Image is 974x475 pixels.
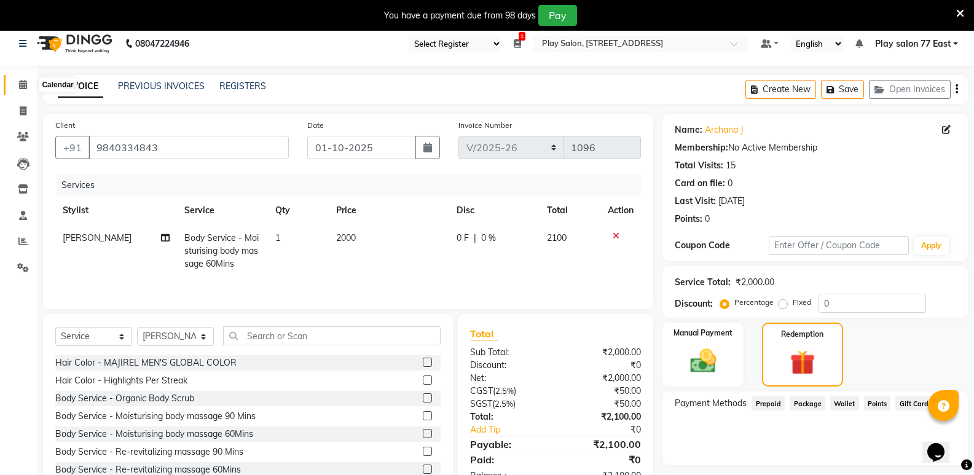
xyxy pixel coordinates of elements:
div: Body Service - Moisturising body massage 60Mins [55,428,253,441]
a: Archana J [705,124,744,136]
div: Total: [461,410,556,423]
div: Hair Color - MAJIREL MEN'S GLOBAL COLOR [55,356,237,369]
a: REGISTERS [219,80,266,92]
div: ₹50.00 [556,385,650,398]
div: 0 [728,177,732,190]
div: Last Visit: [675,195,716,208]
div: Net: [461,372,556,385]
a: PREVIOUS INVOICES [118,80,205,92]
div: Name: [675,124,702,136]
span: 1 [275,232,280,243]
img: _cash.svg [682,346,725,376]
div: ₹0 [556,452,650,467]
div: Service Total: [675,276,731,289]
div: ₹50.00 [556,398,650,410]
input: Enter Offer / Coupon Code [769,236,909,255]
span: 1 [519,32,525,41]
div: ₹0 [556,359,650,372]
th: Disc [449,197,540,224]
th: Stylist [55,197,177,224]
div: ₹2,100.00 [556,437,650,452]
label: Redemption [781,329,823,340]
input: Search or Scan [223,326,441,345]
div: ₹2,100.00 [556,410,650,423]
span: Body Service - Moisturising body massage 60Mins [184,232,259,269]
label: Percentage [734,297,774,308]
div: Points: [675,213,702,226]
div: ₹2,000.00 [556,346,650,359]
div: Discount: [461,359,556,372]
span: CGST [470,385,493,396]
div: You have a payment due from 98 days [384,9,536,22]
button: Create New [745,80,816,99]
span: Gift Card [895,396,932,410]
span: Wallet [830,396,859,410]
span: | [474,232,476,245]
div: Membership: [675,141,728,154]
div: Body Service - Organic Body Scrub [55,392,194,405]
div: ₹2,000.00 [736,276,774,289]
button: Open Invoices [869,80,951,99]
div: Body Service - Re-revitalizing massage 90 Mins [55,446,243,458]
span: SGST [470,398,492,409]
button: +91 [55,136,90,159]
div: Coupon Code [675,239,768,252]
button: Pay [538,5,577,26]
span: Prepaid [752,396,785,410]
label: Manual Payment [674,328,732,339]
div: Hair Color - Highlights Per Streak [55,374,187,387]
span: 0 F [457,232,469,245]
label: Invoice Number [458,120,512,131]
img: _gift.svg [782,347,823,378]
div: Calendar [39,77,76,92]
button: Save [821,80,864,99]
th: Service [177,197,268,224]
span: Total [470,328,498,340]
b: 08047224946 [135,26,189,61]
a: Add Tip [461,423,571,436]
span: Payment Methods [675,397,747,410]
th: Action [600,197,641,224]
div: ₹2,000.00 [556,372,650,385]
span: 2100 [547,232,567,243]
div: No Active Membership [675,141,956,154]
span: Package [790,396,825,410]
div: Paid: [461,452,556,467]
th: Qty [268,197,329,224]
div: Card on file: [675,177,725,190]
div: Body Service - Moisturising body massage 90 Mins [55,410,256,423]
div: ( ) [461,398,556,410]
span: 2.5% [495,399,513,409]
input: Search by Name/Mobile/Email/Code [88,136,289,159]
div: Discount: [675,297,713,310]
iframe: chat widget [922,426,962,463]
span: 2.5% [495,386,514,396]
span: 0 % [481,232,496,245]
div: ( ) [461,385,556,398]
div: Services [57,174,650,197]
div: 15 [726,159,736,172]
div: Sub Total: [461,346,556,359]
button: Apply [914,237,949,255]
div: ₹0 [571,423,650,436]
div: Payable: [461,437,556,452]
span: Points [864,396,891,410]
div: [DATE] [718,195,745,208]
span: 2000 [336,232,356,243]
span: [PERSON_NAME] [63,232,132,243]
label: Date [307,120,324,131]
label: Client [55,120,75,131]
div: 0 [705,213,710,226]
a: 1 [514,38,521,49]
label: Fixed [793,297,811,308]
th: Price [329,197,449,224]
div: Total Visits: [675,159,723,172]
th: Total [540,197,600,224]
img: logo [31,26,116,61]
